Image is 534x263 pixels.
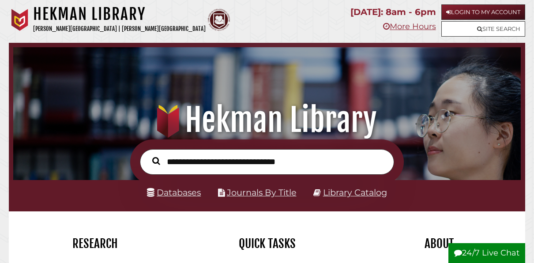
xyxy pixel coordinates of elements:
[148,155,165,167] button: Search
[9,9,31,31] img: Calvin University
[441,4,525,20] a: Login to My Account
[208,9,230,31] img: Calvin Theological Seminary
[360,236,519,251] h2: About
[33,4,206,24] h1: Hekman Library
[15,236,174,251] h2: Research
[152,157,160,165] i: Search
[33,24,206,34] p: [PERSON_NAME][GEOGRAPHIC_DATA] | [PERSON_NAME][GEOGRAPHIC_DATA]
[188,236,346,251] h2: Quick Tasks
[441,21,525,37] a: Site Search
[383,22,436,31] a: More Hours
[350,4,436,20] p: [DATE]: 8am - 6pm
[147,187,201,198] a: Databases
[227,187,297,198] a: Journals By Title
[323,187,387,198] a: Library Catalog
[21,101,513,139] h1: Hekman Library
